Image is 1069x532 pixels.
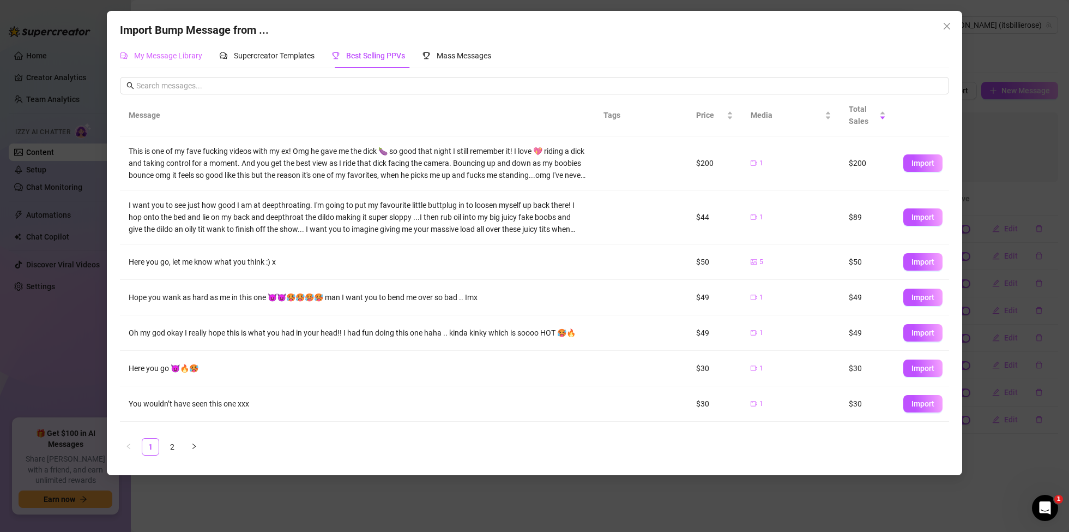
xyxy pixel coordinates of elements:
button: Collapse window [328,4,348,25]
span: 1 [1054,495,1063,504]
span: Import Bump Message from ... [120,23,269,37]
div: Hope you wank as hard as me in this one 😈😈🥵🥵🥵🥵 man I want you to bend me over so bad .. Imx [129,291,586,303]
span: Import [911,293,934,302]
span: right [191,443,197,450]
td: $200 [687,136,742,190]
span: Media [751,109,823,121]
span: Close [938,22,956,31]
button: Close [938,17,956,35]
div: Here you go 😈🔥🥵 [129,362,586,374]
li: Next Page [185,438,203,456]
span: Import [911,328,934,337]
th: Tags [595,94,660,136]
td: $89 [840,190,895,244]
td: $30 [840,351,895,386]
td: $30 [687,351,742,386]
button: Import [903,154,943,172]
button: Import [903,360,943,377]
span: 1 [759,212,763,223]
span: search [126,82,134,89]
span: Import [911,399,934,408]
div: Close [348,4,368,24]
span: My Message Library [134,51,202,60]
span: trophy [422,52,430,59]
td: $30 [687,386,742,422]
button: Import [903,324,943,342]
span: 😃 [208,419,224,441]
span: Import [911,159,934,168]
span: Total Sales [849,103,877,127]
span: left [125,443,132,450]
input: Search messages... [136,80,943,92]
span: picture [751,259,757,265]
span: 1 [759,158,763,169]
span: 1 [759,292,763,303]
td: $44 [687,190,742,244]
span: Best Selling PPVs [346,51,405,60]
span: 1 [759,328,763,338]
iframe: Intercom live chat [1032,495,1058,521]
span: Import [911,364,934,373]
div: Oh my god okay I really hope this is what you had in your head!! I had fun doing this one haha ..... [129,327,586,339]
span: trophy [332,52,340,59]
td: $50 [687,244,742,280]
td: $49 [687,315,742,351]
span: Supercreator Templates [234,51,315,60]
td: $49 [840,315,895,351]
button: Import [903,395,943,413]
button: Import [903,208,943,226]
span: comment [120,52,128,59]
div: You wouldn’t have seen this one xxx [129,398,586,410]
a: Open in help center [144,455,231,463]
button: Import [903,289,943,306]
span: video-camera [751,214,757,220]
span: video-camera [751,294,757,301]
span: Mass Messages [437,51,491,60]
span: close [943,22,951,31]
a: 1 [142,439,159,455]
li: 2 [164,438,181,456]
a: 2 [164,439,180,455]
span: comment [220,52,227,59]
span: video-camera [751,365,757,372]
button: right [185,438,203,456]
span: Import [911,213,934,222]
span: 1 [759,363,763,374]
span: smiley reaction [202,419,230,441]
span: video-camera [751,160,757,166]
td: $200 [840,136,895,190]
div: This is one of my fave fucking videos with my ex! Omg he gave me the dick 🍆 so good that night I ... [129,145,586,181]
span: Price [696,109,724,121]
td: $30 [840,386,895,422]
span: disappointed reaction [145,419,173,441]
td: $49 [687,280,742,315]
span: video-camera [751,401,757,407]
div: Here you go, let me know what you think :) x [129,256,586,268]
th: Total Sales [840,94,895,136]
span: video-camera [751,330,757,336]
button: go back [7,4,28,25]
span: 5 [759,257,763,267]
td: $25 [687,422,742,457]
span: 1 [759,399,763,409]
td: $49 [840,280,895,315]
span: Import [911,258,934,266]
td: $25 [840,422,895,457]
span: 😞 [151,419,167,441]
li: Previous Page [120,438,137,456]
div: I want you to see just how good I am at deepthroating. I'm going to put my favourite little buttp... [129,199,586,235]
div: Did this answer your question? [13,408,362,420]
th: Media [742,94,840,136]
th: Price [687,94,742,136]
span: neutral face reaction [173,419,202,441]
th: Message [120,94,595,136]
span: 😐 [179,419,195,441]
button: Import [903,253,943,271]
button: left [120,438,137,456]
td: $50 [840,244,895,280]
